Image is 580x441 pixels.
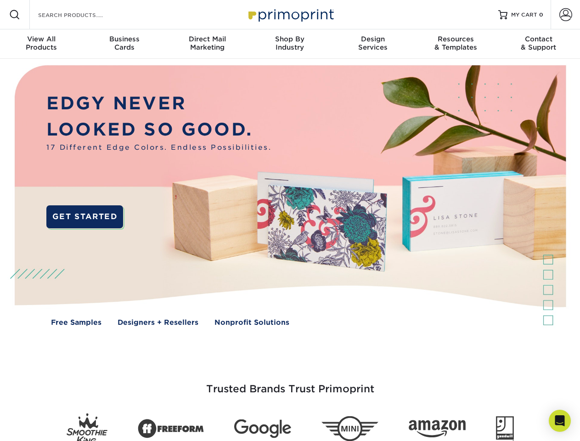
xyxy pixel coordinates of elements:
a: DesignServices [332,29,414,59]
a: Designers + Resellers [118,317,198,328]
img: Amazon [409,420,466,438]
a: GET STARTED [46,205,123,228]
p: EDGY NEVER [46,90,271,117]
span: MY CART [511,11,537,19]
span: Business [83,35,165,43]
span: Shop By [248,35,331,43]
a: Contact& Support [497,29,580,59]
img: Primoprint [244,5,336,24]
span: 17 Different Edge Colors. Endless Possibilities. [46,142,271,153]
a: Direct MailMarketing [166,29,248,59]
h3: Trusted Brands Trust Primoprint [22,361,559,406]
div: Services [332,35,414,51]
input: SEARCH PRODUCTS..... [37,9,127,20]
div: Marketing [166,35,248,51]
a: Free Samples [51,317,101,328]
img: Goodwill [496,416,514,441]
div: Open Intercom Messenger [549,410,571,432]
a: BusinessCards [83,29,165,59]
span: Direct Mail [166,35,248,43]
a: Shop ByIndustry [248,29,331,59]
div: Cards [83,35,165,51]
div: & Templates [414,35,497,51]
img: Google [234,419,291,438]
a: Resources& Templates [414,29,497,59]
p: LOOKED SO GOOD. [46,117,271,143]
span: Resources [414,35,497,43]
span: Contact [497,35,580,43]
span: 0 [539,11,543,18]
div: Industry [248,35,331,51]
div: & Support [497,35,580,51]
a: Nonprofit Solutions [214,317,289,328]
span: Design [332,35,414,43]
